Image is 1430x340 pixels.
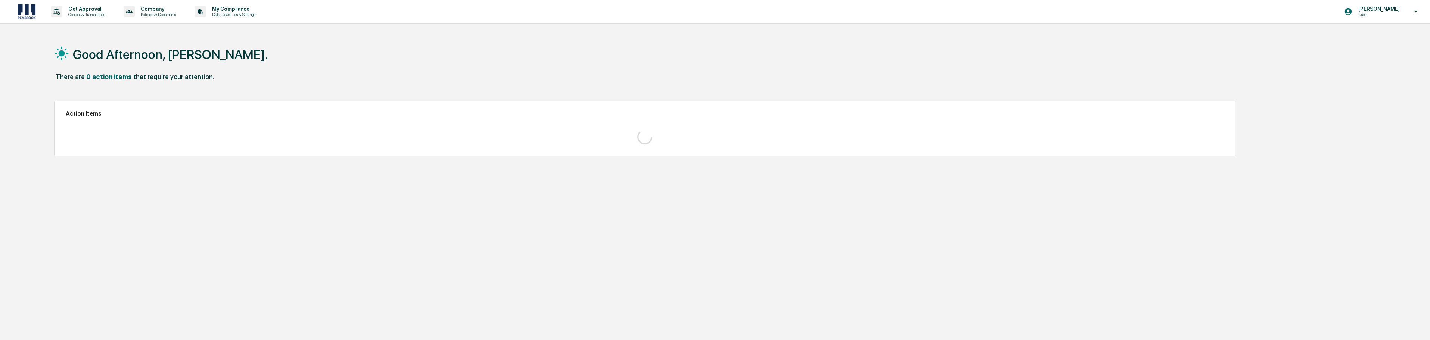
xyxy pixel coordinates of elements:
img: logo [18,4,36,19]
h2: Action Items [66,110,1224,117]
p: [PERSON_NAME] [1352,6,1403,12]
div: There are [56,73,85,81]
p: My Compliance [206,6,259,12]
p: Users [1352,12,1403,17]
div: that require your attention. [133,73,214,81]
p: Get Approval [62,6,109,12]
p: Policies & Documents [135,12,180,17]
div: 0 action items [86,73,132,81]
p: Company [135,6,180,12]
p: Content & Transactions [62,12,109,17]
h1: Good Afternoon, [PERSON_NAME]. [73,47,268,62]
p: Data, Deadlines & Settings [206,12,259,17]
